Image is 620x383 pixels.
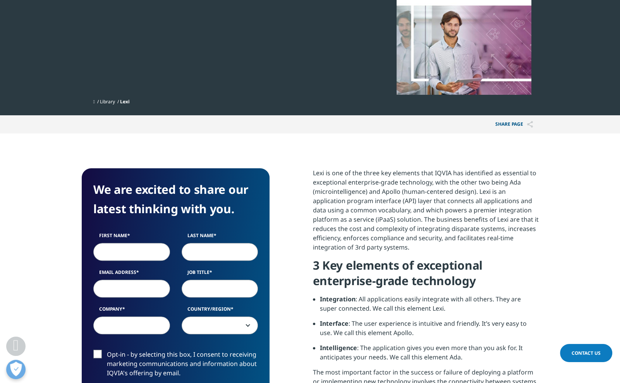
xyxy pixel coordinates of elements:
[489,115,539,133] button: Share PAGEShare PAGE
[560,344,612,362] a: Contact Us
[181,232,258,243] label: Last Name
[181,268,258,279] label: Job Title
[572,350,601,356] span: Contact Us
[489,115,539,133] p: Share PAGE
[181,305,258,316] label: Country/Region
[320,294,539,319] li: : All applications easily integrate with all others. They are super connected. We call this eleme...
[320,343,539,368] li: : The application gives you even more than you ask for. It anticipates your needs. We call this e...
[93,232,170,243] label: First Name
[320,319,539,343] li: : The user experience is intuitive and friendly. It’s very easy to use. We call this element Apollo.
[93,350,258,382] label: Opt-in - by selecting this box, I consent to receiving marketing communications and information a...
[93,268,170,279] label: Email Address
[320,319,349,328] strong: Interface
[320,295,356,303] strong: Integration
[527,121,533,128] img: Share PAGE
[6,360,26,379] button: Open Preferences
[93,180,258,219] h4: We are excited to share our latest thinking with you.
[313,168,539,258] p: Lexi is one of the three key elements that IQVIA has identified as essential to exceptional enter...
[93,305,170,316] label: Company
[120,98,130,105] span: Lexi
[320,344,357,352] strong: Intelligence
[100,98,115,105] a: Library
[313,258,539,294] h4: 3 Key elements of exceptional enterprise-grade technology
